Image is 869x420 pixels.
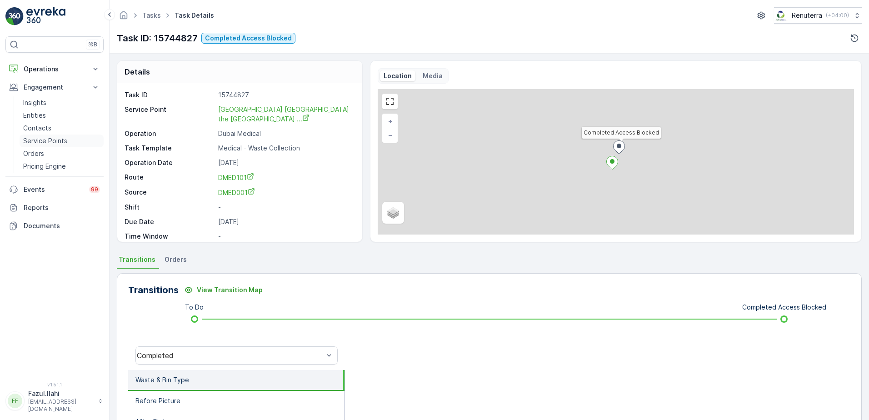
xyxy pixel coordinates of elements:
a: Dubai London the Villa Clinic ... [218,105,351,123]
span: + [388,117,392,125]
button: FFFazul.Ilahi[EMAIL_ADDRESS][DOMAIN_NAME] [5,389,104,413]
p: - [218,203,353,212]
span: v 1.51.1 [5,382,104,387]
p: Completed Access Blocked [205,34,292,43]
span: Transitions [119,255,155,264]
a: Reports [5,199,104,217]
span: Orders [165,255,187,264]
p: Contacts [23,124,51,133]
div: Completed [137,351,324,360]
p: - [218,232,353,241]
p: Task ID: 15744827 [117,31,198,45]
button: Completed Access Blocked [201,33,295,44]
button: Engagement [5,78,104,96]
p: Before Picture [135,396,180,405]
p: [EMAIL_ADDRESS][DOMAIN_NAME] [28,398,94,413]
p: 99 [91,186,98,193]
p: [DATE] [218,158,353,167]
p: Events [24,185,84,194]
p: Task Template [125,144,215,153]
p: Orders [23,149,44,158]
p: Engagement [24,83,85,92]
p: Details [125,66,150,77]
a: Tasks [142,11,161,19]
p: Route [125,173,215,182]
a: Insights [20,96,104,109]
p: Renuterra [792,11,822,20]
p: Completed Access Blocked [742,303,826,312]
a: Service Points [20,135,104,147]
p: To Do [185,303,204,312]
p: Media [423,71,443,80]
a: DMED001 [218,188,353,197]
a: Homepage [119,14,129,21]
p: Dubai Medical [218,129,353,138]
a: Entities [20,109,104,122]
div: FF [8,394,22,408]
a: Documents [5,217,104,235]
span: Task Details [173,11,216,20]
p: Operations [24,65,85,74]
button: Renuterra(+04:00) [774,7,862,24]
a: Layers [383,203,403,223]
p: Service Points [23,136,67,145]
p: [DATE] [218,217,353,226]
p: Time Window [125,232,215,241]
a: Zoom In [383,115,397,128]
a: Pricing Engine [20,160,104,173]
p: Transitions [128,283,179,297]
p: Pricing Engine [23,162,66,171]
p: Medical - Waste Collection [218,144,353,153]
p: Entities [23,111,46,120]
p: Location [384,71,412,80]
a: Contacts [20,122,104,135]
a: Orders [20,147,104,160]
span: DMED001 [218,189,255,196]
p: View Transition Map [197,285,263,295]
p: Shift [125,203,215,212]
p: Reports [24,203,100,212]
span: DMED101 [218,174,254,181]
a: DMED101 [218,173,353,182]
p: Operation [125,129,215,138]
p: Fazul.Ilahi [28,389,94,398]
span: − [388,131,393,139]
img: Screenshot_2024-07-26_at_13.33.01.png [774,10,788,20]
p: 15744827 [218,90,353,100]
p: Service Point [125,105,215,124]
a: Zoom Out [383,128,397,142]
a: View Fullscreen [383,95,397,108]
a: Events99 [5,180,104,199]
button: Operations [5,60,104,78]
img: logo_light-DOdMpM7g.png [26,7,65,25]
p: Task ID [125,90,215,100]
p: Operation Date [125,158,215,167]
p: Waste & Bin Type [135,375,189,385]
p: ( +04:00 ) [826,12,849,19]
span: [GEOGRAPHIC_DATA] [GEOGRAPHIC_DATA] the [GEOGRAPHIC_DATA] ... [218,105,351,123]
p: Due Date [125,217,215,226]
button: View Transition Map [179,283,268,297]
p: ⌘B [88,41,97,48]
p: Documents [24,221,100,230]
p: Source [125,188,215,197]
img: logo [5,7,24,25]
p: Insights [23,98,46,107]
